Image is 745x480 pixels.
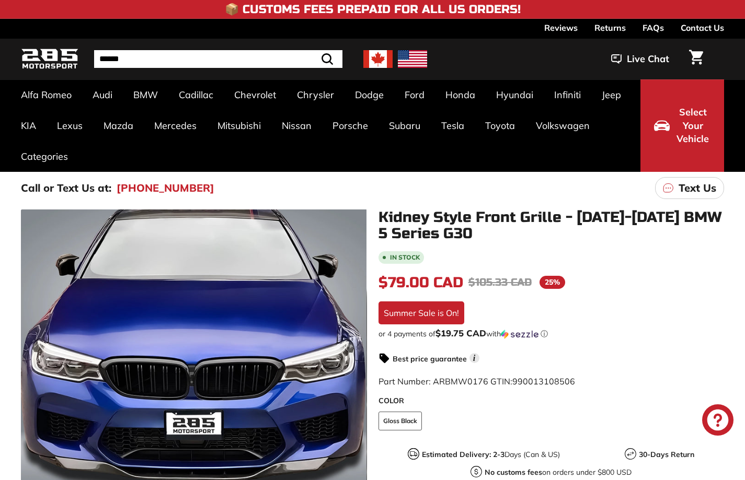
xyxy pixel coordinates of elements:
div: Summer Sale is On! [379,301,464,324]
a: FAQs [643,19,664,37]
a: Hyundai [486,79,544,110]
span: $105.33 CAD [468,276,532,289]
a: Volkswagen [525,110,600,141]
strong: 30-Days Return [639,450,694,459]
a: Porsche [322,110,379,141]
a: Dodge [345,79,394,110]
a: Nissan [271,110,322,141]
span: Part Number: ARBMW0176 GTIN: [379,376,575,387]
p: Days (Can & US) [422,449,560,460]
a: KIA [10,110,47,141]
h4: 📦 Customs Fees Prepaid for All US Orders! [225,3,521,16]
span: i [469,353,479,363]
b: In stock [390,254,420,261]
p: on orders under $800 USD [485,467,632,478]
img: Sezzle [501,330,538,339]
label: COLOR [379,395,725,406]
a: Chrysler [286,79,345,110]
p: Call or Text Us at: [21,180,111,196]
span: $19.75 CAD [435,327,486,338]
a: Alfa Romeo [10,79,82,110]
a: Categories [10,141,78,172]
strong: No customs fees [485,467,542,477]
a: Honda [435,79,486,110]
span: 25% [540,276,565,289]
a: Mercedes [144,110,207,141]
a: Subaru [379,110,431,141]
strong: Estimated Delivery: 2-3 [422,450,505,459]
a: Infiniti [544,79,591,110]
button: Live Chat [598,46,683,72]
button: Select Your Vehicle [640,79,724,172]
a: [PHONE_NUMBER] [117,180,214,196]
a: BMW [123,79,168,110]
a: Chevrolet [224,79,286,110]
span: Live Chat [627,52,669,66]
a: Contact Us [681,19,724,37]
a: Toyota [475,110,525,141]
a: Cadillac [168,79,224,110]
p: Text Us [679,180,716,196]
a: Ford [394,79,435,110]
a: Tesla [431,110,475,141]
strong: Best price guarantee [393,354,467,364]
span: $79.00 CAD [379,274,463,291]
span: Select Your Vehicle [675,106,710,146]
h1: Kidney Style Front Grille - [DATE]-[DATE] BMW 5 Series G30 [379,209,725,242]
a: Cart [683,41,709,77]
a: Lexus [47,110,93,141]
input: Search [94,50,342,68]
a: Jeep [591,79,632,110]
div: or 4 payments of$19.75 CADwithSezzle Click to learn more about Sezzle [379,329,725,339]
inbox-online-store-chat: Shopify online store chat [699,404,737,438]
a: Mazda [93,110,144,141]
div: or 4 payments of with [379,329,725,339]
a: Returns [594,19,626,37]
a: Text Us [655,177,724,199]
span: 990013108506 [512,376,575,387]
a: Reviews [544,19,578,37]
a: Mitsubishi [207,110,271,141]
img: Logo_285_Motorsport_areodynamics_components [21,47,78,72]
a: Audi [82,79,123,110]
